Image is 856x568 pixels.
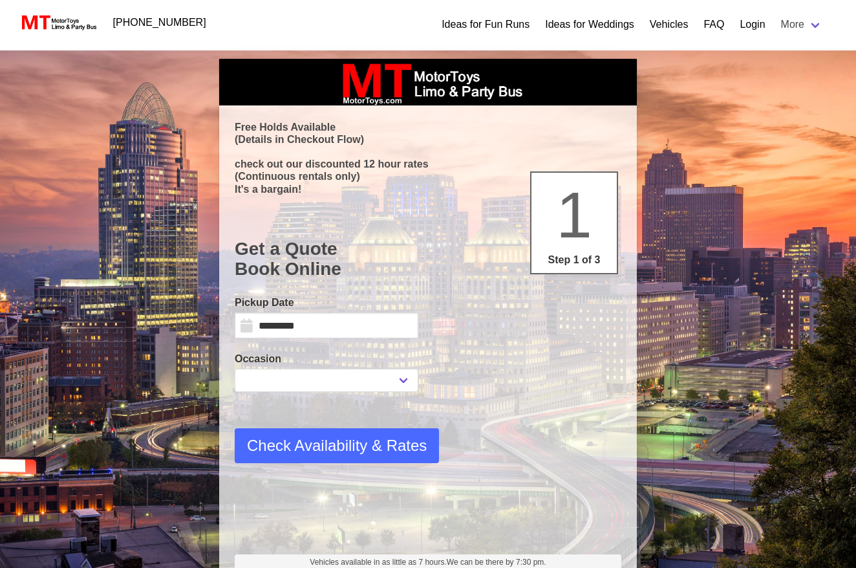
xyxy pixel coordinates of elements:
[105,10,214,36] a: [PHONE_NUMBER]
[235,170,621,182] p: (Continuous rentals only)
[235,295,418,311] label: Pickup Date
[18,14,98,32] img: MotorToys Logo
[235,133,621,146] p: (Details in Checkout Flow)
[235,239,621,279] h1: Get a Quote Book Online
[650,17,689,32] a: Vehicles
[556,179,592,251] span: 1
[235,351,418,367] label: Occasion
[447,558,546,567] span: We can be there by 7:30 pm.
[310,556,546,568] span: Vehicles available in as little as 7 hours.
[545,17,634,32] a: Ideas for Weddings
[235,121,621,133] p: Free Holds Available
[331,59,525,105] img: box_logo_brand.jpeg
[235,428,439,463] button: Check Availability & Rates
[537,252,612,268] p: Step 1 of 3
[703,17,724,32] a: FAQ
[235,183,621,195] p: It's a bargain!
[740,17,765,32] a: Login
[442,17,530,32] a: Ideas for Fun Runs
[773,12,830,38] a: More
[235,158,621,170] p: check out our discounted 12 hour rates
[247,434,427,457] span: Check Availability & Rates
